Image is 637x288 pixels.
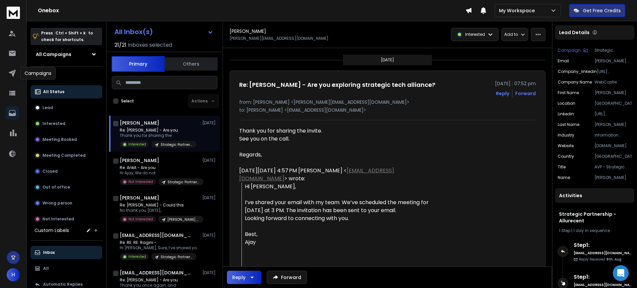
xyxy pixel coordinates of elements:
[42,105,53,110] p: Lead
[239,167,433,183] div: [DATE][DATE] 4:57 PM [PERSON_NAME] < > wrote:
[558,80,592,85] p: Company Name
[42,216,74,222] p: Not Interested
[595,58,632,64] p: [PERSON_NAME][EMAIL_ADDRESS][DOMAIN_NAME]
[227,271,261,284] button: Reply
[499,7,537,14] p: My Workspace
[597,69,632,74] p: [URL][DOMAIN_NAME]
[559,228,570,233] span: 1 Step
[114,41,126,49] span: 21 / 21
[120,269,193,276] h1: [EMAIL_ADDRESS][DOMAIN_NAME]
[595,175,632,180] p: [PERSON_NAME]
[128,142,146,147] p: Interested
[496,90,509,97] button: Reply
[43,89,64,94] p: All Status
[574,273,632,281] h6: Step 1 :
[239,167,394,182] a: [EMAIL_ADDRESS][DOMAIN_NAME]
[595,111,632,117] p: [URL][DOMAIN_NAME]
[109,25,219,38] button: All Inbox(s)
[239,151,433,159] div: Regards,
[120,128,196,133] p: Re: [PERSON_NAME] - Are you
[245,214,433,222] div: Looking forward to connecting with you.
[245,199,433,214] div: I’ve shared your email with my team. We’ve scheduled the meeting for [DATE] at 3 PM. The invitati...
[120,240,199,245] p: Re: RE: RE: Ragini -
[20,67,56,80] div: Campaigns
[120,202,199,208] p: Re: [PERSON_NAME] - Could this
[558,90,579,95] p: First Name
[120,283,196,288] p: Thank you once again, and
[120,120,159,126] h1: [PERSON_NAME]
[31,197,102,210] button: Wrong person
[120,170,199,176] p: Hi Ajay, We do not
[613,265,629,281] div: Open Intercom Messenger
[595,90,632,95] p: [PERSON_NAME]
[120,157,159,164] h1: [PERSON_NAME]
[230,28,266,34] h1: [PERSON_NAME]
[202,270,217,275] p: [DATE]
[120,133,196,138] p: Thank you for sharing the
[239,80,435,89] h1: Re: [PERSON_NAME] - Are you exploring strategic tech alliance?
[43,282,83,287] p: Automatic Replies
[202,158,217,163] p: [DATE]
[267,271,307,284] button: Forward
[35,227,69,234] h3: Custom Labels
[202,195,217,201] p: [DATE]
[128,179,153,184] p: Not Interested
[595,48,632,53] p: Strategic Partnership - Allurecent
[495,80,536,87] p: [DATE] : 07:52 pm
[558,69,597,74] p: company_linkedin
[42,185,70,190] p: Out of office
[202,233,217,238] p: [DATE]
[558,111,574,117] p: linkedin
[558,48,588,53] button: Campaign
[559,29,590,36] p: Lead Details
[31,117,102,130] button: Interested
[555,188,634,203] div: Activities
[7,268,20,281] button: H
[7,7,20,19] img: logo
[558,101,575,106] p: location
[595,143,632,148] p: [DOMAIN_NAME]
[31,212,102,226] button: Not Interested
[36,51,71,58] h1: All Campaigns
[161,255,192,259] p: Strategic Partnership - Allurecent
[558,143,574,148] p: website
[120,232,193,239] h1: [EMAIL_ADDRESS][DOMAIN_NAME]
[574,282,632,287] h6: [EMAIL_ADDRESS][DOMAIN_NAME]
[120,208,199,213] p: No thank you [DATE],
[595,80,632,85] p: WebCastle
[168,217,199,222] p: [PERSON_NAME] - 4up - Outreach
[31,72,102,81] h3: Filters
[114,29,153,35] h1: All Inbox(s)
[573,228,610,233] span: 1 day in sequence
[54,29,87,37] span: Ctrl + Shift + k
[515,90,536,97] div: Forward
[31,262,102,275] button: All
[245,183,433,191] div: Hi [PERSON_NAME],
[31,246,102,259] button: Inbox
[465,32,485,37] p: Interested
[31,149,102,162] button: Meeting Completed
[43,250,55,255] p: Inbox
[558,122,579,127] p: Last Name
[128,254,146,259] p: Interested
[559,211,630,224] h1: Strategic Partnership - Allurecent
[239,107,536,113] p: to: [PERSON_NAME] <[EMAIL_ADDRESS][DOMAIN_NAME]>
[31,181,102,194] button: Out of office
[42,153,86,158] p: Meeting Completed
[559,228,630,233] div: |
[583,7,621,14] p: Get Free Credits
[38,7,465,15] h1: Onebox
[245,230,433,238] div: Best,
[120,245,199,251] p: Hi [PERSON_NAME], Sure, I’ve shared your
[128,41,172,49] h3: Inboxes selected
[120,277,196,283] p: Re: [PERSON_NAME] - Are you
[128,217,153,222] p: Not Interested
[43,266,49,271] p: All
[239,127,433,159] div: Thank you for sharing the invite. See you on the call.
[165,57,218,71] button: Others
[232,274,246,281] div: Reply
[595,154,632,159] p: [GEOGRAPHIC_DATA]
[111,56,165,72] button: Primary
